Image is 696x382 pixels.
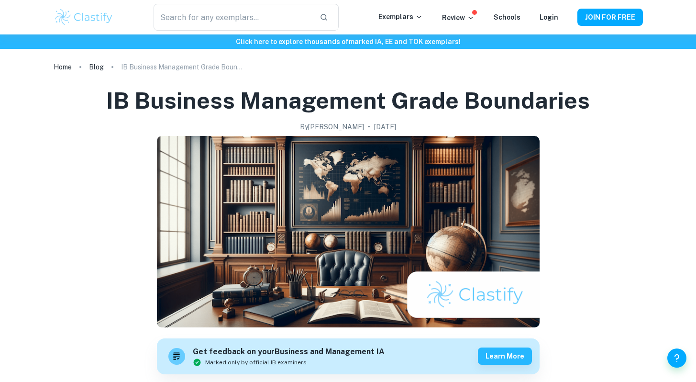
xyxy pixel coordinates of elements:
h6: Get feedback on your Business and Management IA [193,346,385,358]
h1: IB Business Management Grade Boundaries [106,85,590,116]
p: IB Business Management Grade Boundaries [121,62,245,72]
button: Learn more [478,348,532,365]
h2: [DATE] [374,122,396,132]
input: Search for any exemplars... [154,4,311,31]
a: Get feedback on yourBusiness and Management IAMarked only by official IB examinersLearn more [157,338,540,374]
h2: By [PERSON_NAME] [300,122,364,132]
h6: Click here to explore thousands of marked IA, EE and TOK exemplars ! [2,36,694,47]
a: Blog [89,60,104,74]
img: Clastify logo [54,8,114,27]
p: Exemplars [378,11,423,22]
a: Home [54,60,72,74]
img: IB Business Management Grade Boundaries cover image [157,136,540,327]
a: Login [540,13,558,21]
p: Review [442,12,475,23]
span: Marked only by official IB examiners [205,358,307,367]
button: Help and Feedback [667,348,686,368]
button: JOIN FOR FREE [577,9,643,26]
p: • [368,122,370,132]
a: Schools [494,13,520,21]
